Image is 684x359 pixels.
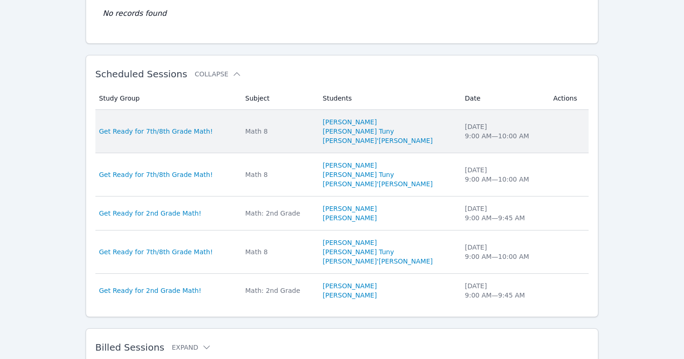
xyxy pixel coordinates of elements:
[323,136,433,145] a: [PERSON_NAME]'[PERSON_NAME]
[245,170,312,179] div: Math 8
[323,257,433,266] a: [PERSON_NAME]'[PERSON_NAME]
[465,281,542,300] div: [DATE] 9:00 AM — 9:45 AM
[95,342,164,353] span: Billed Sessions
[99,127,213,136] a: Get Ready for 7th/8th Grade Math!
[95,196,589,230] tr: Get Ready for 2nd Grade Math!Math: 2nd Grade[PERSON_NAME][PERSON_NAME][DATE]9:00 AM—9:45 AM
[95,87,240,110] th: Study Group
[99,247,213,257] a: Get Ready for 7th/8th Grade Math!
[95,230,589,274] tr: Get Ready for 7th/8th Grade Math!Math 8[PERSON_NAME][PERSON_NAME] Tuny[PERSON_NAME]'[PERSON_NAME]...
[323,161,377,170] a: [PERSON_NAME]
[323,179,433,189] a: [PERSON_NAME]'[PERSON_NAME]
[240,87,317,110] th: Subject
[317,87,459,110] th: Students
[548,87,589,110] th: Actions
[95,110,589,153] tr: Get Ready for 7th/8th Grade Math!Math 8[PERSON_NAME][PERSON_NAME] Tuny[PERSON_NAME]'[PERSON_NAME]...
[465,165,542,184] div: [DATE] 9:00 AM — 10:00 AM
[245,247,312,257] div: Math 8
[194,69,241,79] button: Collapse
[323,213,377,223] a: [PERSON_NAME]
[245,209,312,218] div: Math: 2nd Grade
[323,247,394,257] a: [PERSON_NAME] Tuny
[95,274,589,307] tr: Get Ready for 2nd Grade Math!Math: 2nd Grade[PERSON_NAME][PERSON_NAME][DATE]9:00 AM—9:45 AM
[245,127,312,136] div: Math 8
[99,209,201,218] a: Get Ready for 2nd Grade Math!
[465,204,542,223] div: [DATE] 9:00 AM — 9:45 AM
[245,286,312,295] div: Math: 2nd Grade
[95,68,188,80] span: Scheduled Sessions
[459,87,548,110] th: Date
[323,238,377,247] a: [PERSON_NAME]
[95,153,589,196] tr: Get Ready for 7th/8th Grade Math!Math 8[PERSON_NAME][PERSON_NAME] Tuny[PERSON_NAME]'[PERSON_NAME]...
[99,286,201,295] a: Get Ready for 2nd Grade Math!
[323,127,394,136] a: [PERSON_NAME] Tuny
[465,122,542,141] div: [DATE] 9:00 AM — 10:00 AM
[323,204,377,213] a: [PERSON_NAME]
[465,243,542,261] div: [DATE] 9:00 AM — 10:00 AM
[323,281,377,291] a: [PERSON_NAME]
[323,291,377,300] a: [PERSON_NAME]
[323,170,394,179] a: [PERSON_NAME] Tuny
[172,343,211,352] button: Expand
[99,170,213,179] a: Get Ready for 7th/8th Grade Math!
[323,117,377,127] a: [PERSON_NAME]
